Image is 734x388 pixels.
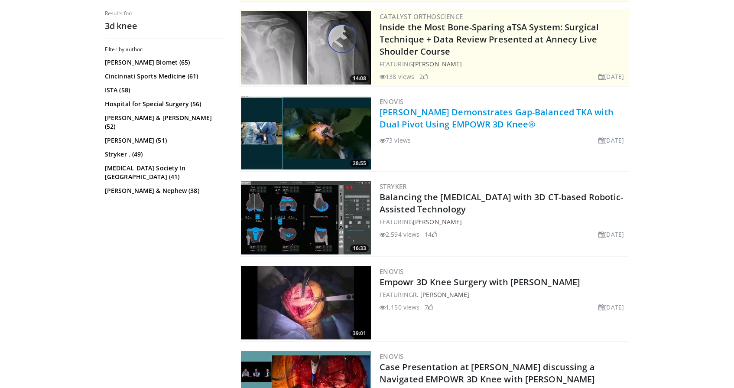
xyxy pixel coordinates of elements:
[241,11,371,85] a: 14:08
[380,230,419,239] li: 2,594 views
[598,303,624,312] li: [DATE]
[598,230,624,239] li: [DATE]
[241,266,371,339] img: 58661e33-b595-4a7b-8a13-49dcde88f740.300x170_q85_crop-smart_upscale.jpg
[380,290,627,299] div: FEATURING
[419,72,428,81] li: 2
[241,266,371,339] a: 39:01
[105,10,226,17] p: Results for:
[350,75,369,82] span: 14:08
[105,46,226,53] h3: Filter by author:
[598,72,624,81] li: [DATE]
[380,182,407,191] a: Stryker
[413,218,462,226] a: [PERSON_NAME]
[105,186,224,195] a: [PERSON_NAME] & Nephew (38)
[105,58,224,67] a: [PERSON_NAME] Biomet (65)
[241,96,371,170] a: 28:55
[380,21,599,57] a: Inside the Most Bone-Sparing aTSA System: Surgical Technique + Data Review Presented at Annecy Li...
[380,303,419,312] li: 1,150 views
[380,217,627,226] div: FEATURING
[598,136,624,145] li: [DATE]
[425,230,437,239] li: 14
[380,191,623,215] a: Balancing the [MEDICAL_DATA] with 3D CT-based Robotic-Assisted Technology
[105,164,224,181] a: [MEDICAL_DATA] Society In [GEOGRAPHIC_DATA] (41)
[105,100,224,108] a: Hospital for Special Surgery (56)
[380,352,403,361] a: Enovis
[380,276,580,288] a: Empowr 3D Knee Surgery with [PERSON_NAME]
[350,329,369,337] span: 39:01
[241,181,371,254] a: 16:33
[105,86,224,95] a: ISTA (58)
[380,12,463,21] a: Catalyst OrthoScience
[105,20,226,32] h2: 3d knee
[241,181,371,254] img: aececb5f-a7d6-40bb-96d9-26cdf3a45450.300x170_q85_crop-smart_upscale.jpg
[105,72,224,81] a: Cincinnati Sports Medicine (61)
[380,267,403,276] a: Enovis
[241,96,371,170] img: f2eb7e46-0718-475a-8f7c-ce1e319aa5a8.300x170_q85_crop-smart_upscale.jpg
[413,60,462,68] a: [PERSON_NAME]
[380,97,403,106] a: Enovis
[425,303,433,312] li: 7
[105,114,224,131] a: [PERSON_NAME] & [PERSON_NAME] (52)
[380,136,411,145] li: 73 views
[241,11,371,85] img: 9f15458b-d013-4cfd-976d-a83a3859932f.300x170_q85_crop-smart_upscale.jpg
[380,72,414,81] li: 138 views
[380,361,595,385] a: Case Presentation at [PERSON_NAME] discussing a Navigated EMPOWR 3D Knee with [PERSON_NAME]
[350,160,369,167] span: 28:55
[350,245,369,252] span: 16:33
[105,136,224,145] a: [PERSON_NAME] (51)
[105,150,224,159] a: Stryker . (49)
[380,106,614,130] a: [PERSON_NAME] Demonstrates Gap-Balanced TKA with Dual Pivot Using EMPOWR 3D Knee®
[413,290,470,299] a: R. [PERSON_NAME]
[380,59,627,68] div: FEATURING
